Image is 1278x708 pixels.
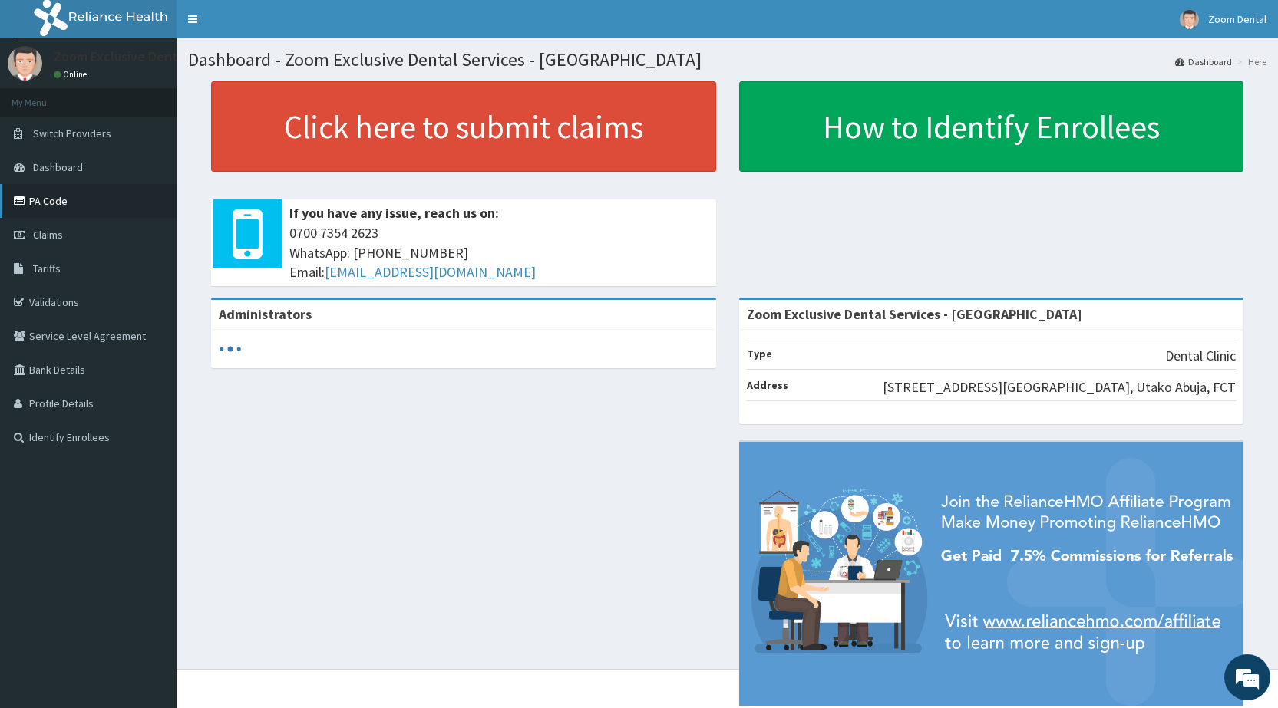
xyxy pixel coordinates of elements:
span: Zoom Dental [1208,12,1266,26]
a: Online [54,69,91,80]
a: Click here to submit claims [211,81,716,172]
span: Tariffs [33,262,61,275]
span: 0700 7354 2623 WhatsApp: [PHONE_NUMBER] Email: [289,223,708,282]
span: Claims [33,228,63,242]
b: Administrators [219,305,312,323]
strong: Zoom Exclusive Dental Services - [GEOGRAPHIC_DATA] [747,305,1082,323]
b: Address [747,378,788,392]
a: Dashboard [1175,55,1232,68]
p: Zoom Exclusive Dental Services Limited [54,50,291,64]
img: User Image [1180,10,1199,29]
img: provider-team-banner.png [739,442,1244,706]
b: Type [747,347,772,361]
li: Here [1233,55,1266,68]
b: If you have any issue, reach us on: [289,204,499,222]
svg: audio-loading [219,338,242,361]
span: Switch Providers [33,127,111,140]
p: Dental Clinic [1165,346,1236,366]
p: [STREET_ADDRESS][GEOGRAPHIC_DATA], Utako Abuja, FCT [883,377,1236,397]
span: Dashboard [33,160,83,174]
img: User Image [8,46,42,81]
a: [EMAIL_ADDRESS][DOMAIN_NAME] [325,263,536,281]
a: How to Identify Enrollees [739,81,1244,172]
h1: Dashboard - Zoom Exclusive Dental Services - [GEOGRAPHIC_DATA] [188,50,1266,70]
